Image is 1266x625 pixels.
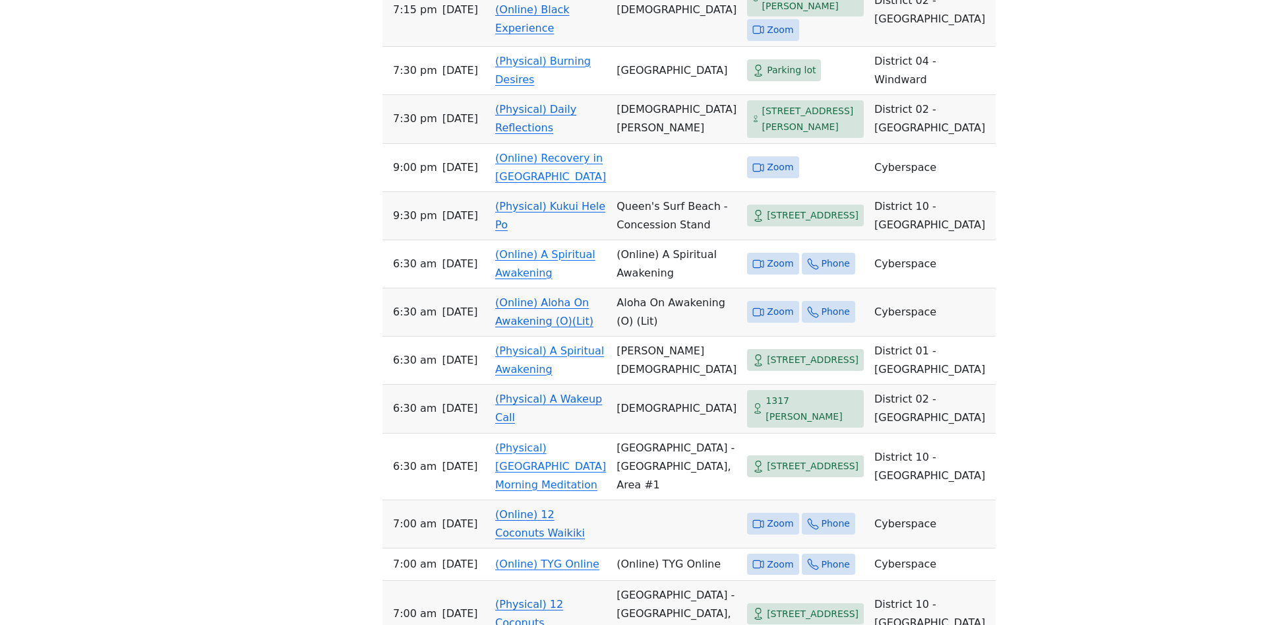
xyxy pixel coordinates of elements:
[767,304,793,320] span: Zoom
[442,207,478,225] span: [DATE]
[393,605,437,623] span: 7:00 AM
[495,393,602,424] a: (Physical) A Wakeup Call
[442,255,477,273] span: [DATE]
[869,144,996,192] td: Cyberspace
[442,555,477,574] span: [DATE]
[393,457,437,476] span: 6:30 AM
[442,399,477,418] span: [DATE]
[767,255,793,272] span: Zoom
[393,1,437,19] span: 7:15 PM
[869,95,996,144] td: District 02 - [GEOGRAPHIC_DATA]
[869,47,996,95] td: District 04 - Windward
[442,303,477,321] span: [DATE]
[393,303,437,321] span: 6:30 AM
[767,606,859,622] span: [STREET_ADDRESS]
[822,304,850,320] span: Phone
[822,515,850,532] span: Phone
[495,508,585,539] a: (Online) 12 Coconuts Waikiki
[869,288,996,337] td: Cyberspace
[869,385,996,434] td: District 02 - [GEOGRAPHIC_DATA]
[393,207,437,225] span: 9:30 PM
[393,255,437,273] span: 6:30 AM
[767,556,793,573] span: Zoom
[611,434,742,500] td: [GEOGRAPHIC_DATA] - [GEOGRAPHIC_DATA], Area #1
[442,61,478,80] span: [DATE]
[495,442,606,491] a: (Physical) [GEOGRAPHIC_DATA] Morning Meditation
[869,434,996,500] td: District 10 - [GEOGRAPHIC_DATA]
[822,255,850,272] span: Phone
[442,605,477,623] span: [DATE]
[495,345,604,376] a: (Physical) A Spiritual Awakening
[442,110,478,128] span: [DATE]
[767,352,859,368] span: [STREET_ADDRESS]
[611,47,742,95] td: [GEOGRAPHIC_DATA]
[869,548,996,581] td: Cyberspace
[869,192,996,240] td: District 10 - [GEOGRAPHIC_DATA]
[767,207,859,224] span: [STREET_ADDRESS]
[822,556,850,573] span: Phone
[611,337,742,385] td: [PERSON_NAME][DEMOGRAPHIC_DATA]
[869,337,996,385] td: District 01 - [GEOGRAPHIC_DATA]
[767,515,793,532] span: Zoom
[393,351,437,370] span: 6:30 AM
[767,159,793,176] span: Zoom
[442,158,478,177] span: [DATE]
[766,393,859,425] span: 1317 [PERSON_NAME]
[611,240,742,288] td: (Online) A Spiritual Awakening
[611,288,742,337] td: Aloha On Awakening (O) (Lit)
[393,399,437,418] span: 6:30 AM
[495,103,576,134] a: (Physical) Daily Reflections
[495,55,591,86] a: (Physical) Burning Desires
[767,458,859,475] span: [STREET_ADDRESS]
[611,385,742,434] td: [DEMOGRAPHIC_DATA]
[442,351,477,370] span: [DATE]
[495,296,593,327] a: (Online) Aloha On Awakening (O)(Lit)
[393,158,437,177] span: 9:00 PM
[393,555,437,574] span: 7:00 AM
[762,103,859,135] span: [STREET_ADDRESS][PERSON_NAME]
[495,152,606,183] a: (Online) Recovery in [GEOGRAPHIC_DATA]
[442,515,477,533] span: [DATE]
[495,558,599,570] a: (Online) TYG Online
[495,248,595,279] a: (Online) A Spiritual Awakening
[393,110,437,128] span: 7:30 PM
[495,200,605,231] a: (Physical) Kukui Hele Po
[767,62,816,79] span: Parking lot
[869,240,996,288] td: Cyberspace
[442,457,477,476] span: [DATE]
[869,500,996,548] td: Cyberspace
[767,22,793,38] span: Zoom
[611,95,742,144] td: [DEMOGRAPHIC_DATA][PERSON_NAME]
[611,192,742,240] td: Queen's Surf Beach - Concession Stand
[611,548,742,581] td: (Online) TYG Online
[393,61,437,80] span: 7:30 PM
[442,1,478,19] span: [DATE]
[393,515,437,533] span: 7:00 AM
